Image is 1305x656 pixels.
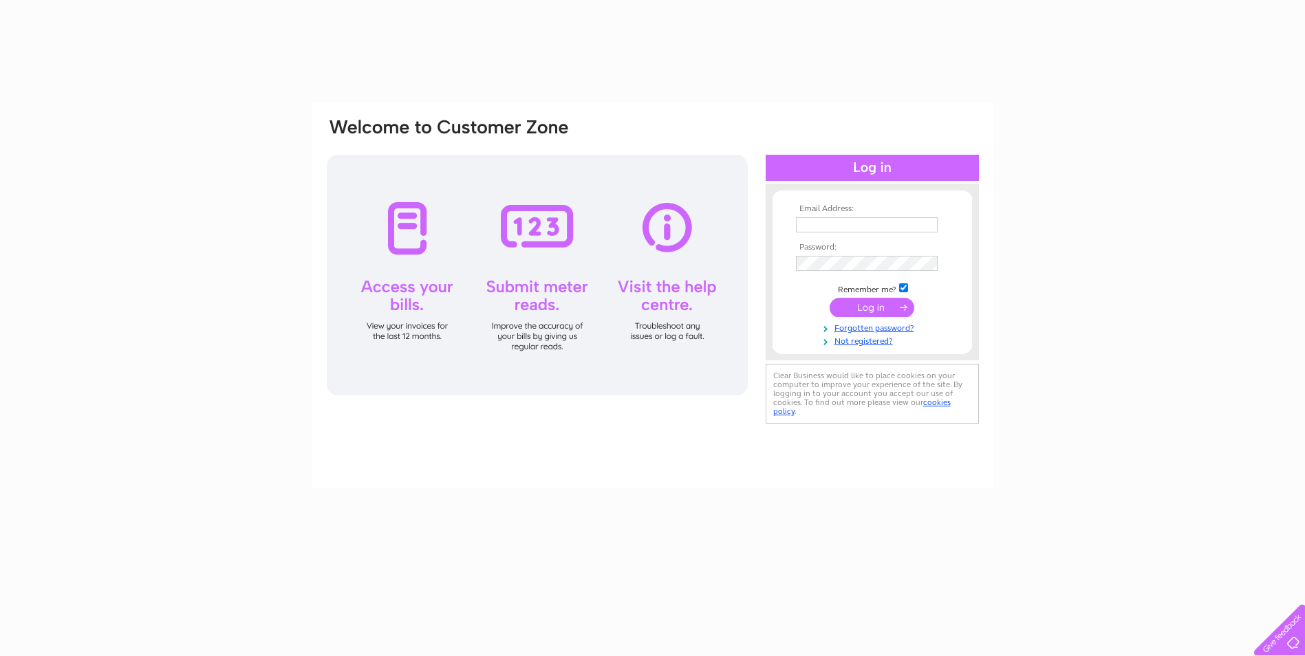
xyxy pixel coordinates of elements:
[796,334,952,347] a: Not registered?
[766,364,979,424] div: Clear Business would like to place cookies on your computer to improve your experience of the sit...
[773,397,951,416] a: cookies policy
[792,204,952,214] th: Email Address:
[830,298,914,317] input: Submit
[792,243,952,252] th: Password:
[792,281,952,295] td: Remember me?
[796,320,952,334] a: Forgotten password?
